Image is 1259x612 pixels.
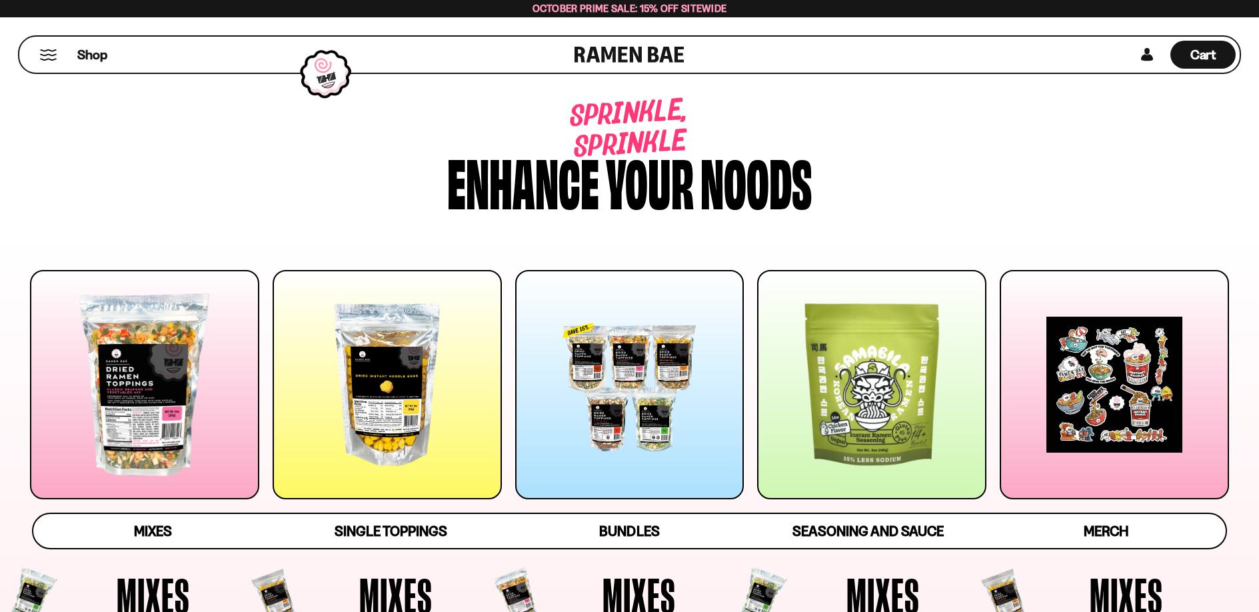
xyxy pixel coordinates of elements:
span: October Prime Sale: 15% off Sitewide [533,2,727,15]
div: Cart [1170,37,1236,73]
button: Mobile Menu Trigger [39,49,57,61]
div: Enhance [447,149,599,212]
a: Bundles [511,514,749,548]
span: Cart [1190,47,1216,63]
a: Mixes [33,514,272,548]
a: Seasoning and Sauce [748,514,987,548]
span: Mixes [134,523,172,539]
a: Merch [987,514,1226,548]
div: your [606,149,694,212]
a: Shop [77,41,107,69]
span: Shop [77,46,107,64]
a: Single Toppings [272,514,511,548]
span: Bundles [599,523,659,539]
div: noods [700,149,812,212]
span: Single Toppings [335,523,447,539]
span: Seasoning and Sauce [792,523,944,539]
span: Merch [1084,523,1128,539]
